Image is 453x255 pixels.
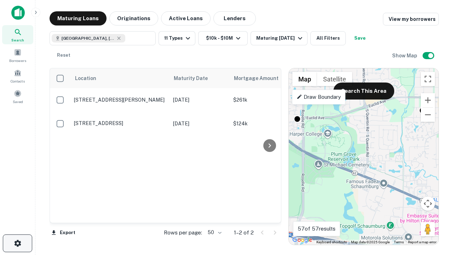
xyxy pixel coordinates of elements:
a: Terms (opens in new tab) [394,240,404,244]
button: Zoom in [421,93,435,107]
button: Toggle fullscreen view [421,72,435,86]
button: Keyboard shortcuts [316,240,347,245]
span: [GEOGRAPHIC_DATA], [GEOGRAPHIC_DATA] [62,35,115,41]
button: Search This Area [333,83,394,100]
a: View my borrowers [383,13,439,25]
iframe: Chat Widget [418,176,453,210]
p: [STREET_ADDRESS][PERSON_NAME] [74,97,166,103]
a: Search [2,25,33,44]
img: capitalize-icon.png [11,6,25,20]
th: Mortgage Amount [230,68,308,88]
a: Saved [2,87,33,106]
span: Mortgage Amount [234,74,288,83]
span: Saved [13,99,23,104]
button: $10k - $10M [198,31,248,45]
button: Save your search to get updates of matches that match your search criteria. [349,31,371,45]
div: 0 0 [289,68,438,245]
button: Maturing [DATE] [251,31,308,45]
p: [DATE] [173,120,226,127]
h6: Show Map [392,52,418,59]
p: 57 of 57 results [298,225,336,233]
p: $124k [233,120,304,127]
p: [STREET_ADDRESS] [74,120,166,126]
button: Show street map [292,72,317,86]
p: [DATE] [173,96,226,104]
a: Contacts [2,66,33,85]
p: Draw Boundary [297,93,341,101]
th: Maturity Date [170,68,230,88]
button: Lenders [213,11,256,25]
span: Contacts [11,78,25,84]
p: Rows per page: [164,228,202,237]
a: Borrowers [2,46,33,65]
button: Reset [52,48,75,62]
span: Map data ©2025 Google [351,240,390,244]
a: Open this area in Google Maps (opens a new window) [291,236,314,245]
div: Maturing [DATE] [256,34,304,42]
th: Location [70,68,170,88]
div: 50 [205,227,223,238]
span: Search [11,37,24,43]
button: Originations [109,11,158,25]
span: Maturity Date [174,74,217,83]
p: $261k [233,96,304,104]
img: Google [291,236,314,245]
span: Location [75,74,96,83]
span: Borrowers [9,58,26,63]
button: Export [50,227,77,238]
p: 1–2 of 2 [234,228,254,237]
button: All Filters [310,31,346,45]
button: Drag Pegman onto the map to open Street View [421,222,435,236]
button: Zoom out [421,108,435,122]
button: Maturing Loans [50,11,107,25]
button: Show satellite imagery [317,72,352,86]
a: Report a map error [408,240,436,244]
button: Active Loans [161,11,211,25]
button: 11 Types [159,31,195,45]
